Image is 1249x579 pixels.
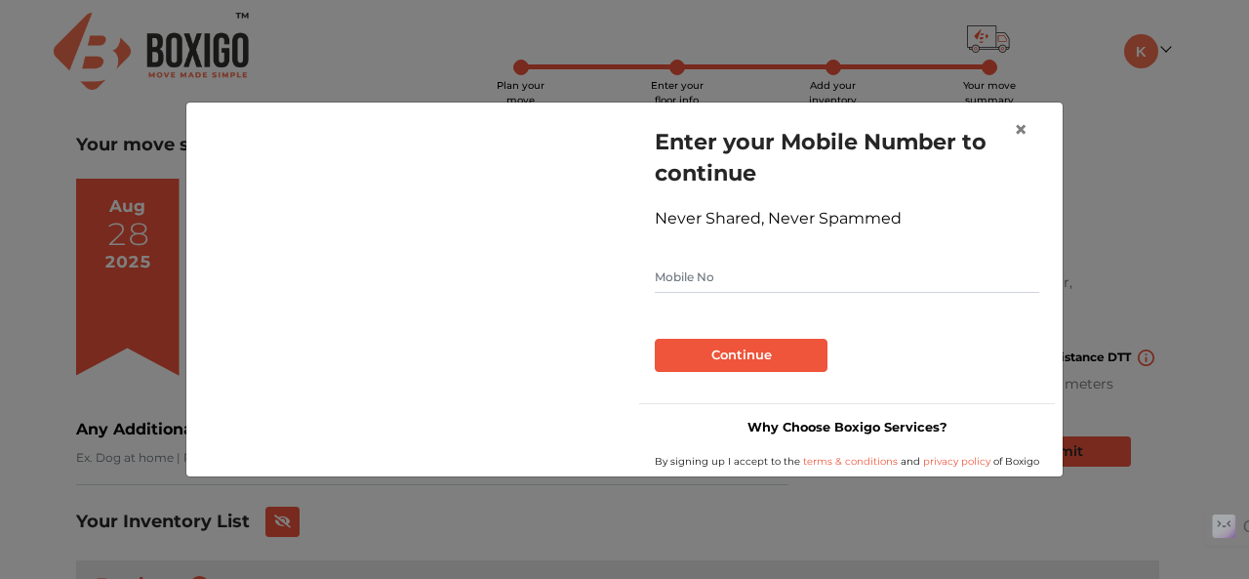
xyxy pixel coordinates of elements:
[803,455,901,468] a: terms & conditions
[639,420,1055,434] h3: Why Choose Boxigo Services?
[998,103,1043,157] button: Close
[655,126,1039,188] h1: Enter your Mobile Number to continue
[639,454,1055,469] div: By signing up I accept to the and of Boxigo
[655,207,1039,230] div: Never Shared, Never Spammed
[655,262,1039,293] input: Mobile No
[920,455,993,468] a: privacy policy
[655,339,827,372] button: Continue
[1014,115,1027,144] span: ×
